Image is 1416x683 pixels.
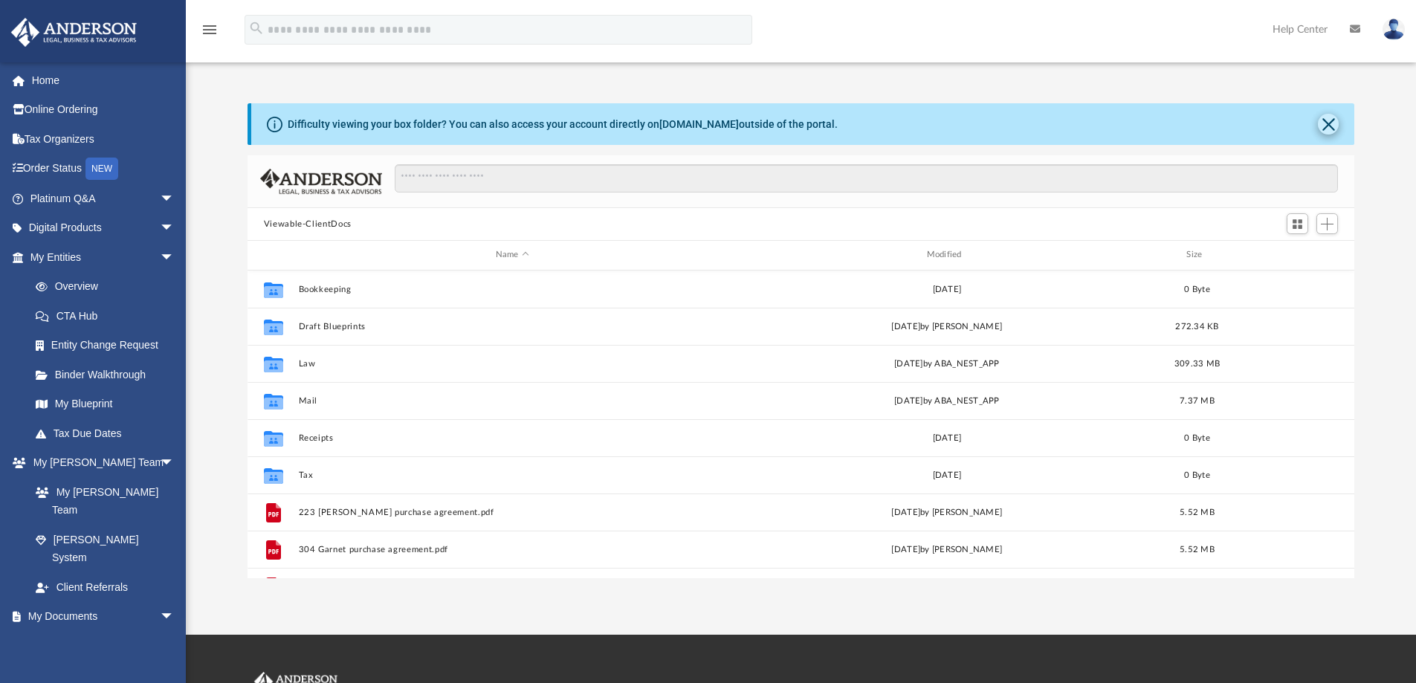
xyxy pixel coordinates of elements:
a: Platinum Q&Aarrow_drop_down [10,184,197,213]
a: [DOMAIN_NAME] [659,118,739,130]
div: NEW [85,158,118,180]
a: Order StatusNEW [10,154,197,184]
span: 272.34 KB [1175,322,1218,330]
i: menu [201,21,219,39]
button: 223 [PERSON_NAME] purchase agreement.pdf [298,508,726,517]
button: Receipts [298,433,726,443]
div: [DATE] [733,431,1161,444]
a: Box [21,631,182,661]
div: Size [1167,248,1226,262]
div: [DATE] by ABA_NEST_APP [733,394,1161,407]
a: [PERSON_NAME] System [21,525,190,572]
a: CTA Hub [21,301,197,331]
button: Tax [298,470,726,480]
i: search [248,20,265,36]
span: arrow_drop_down [160,184,190,214]
a: Online Ordering [10,95,197,125]
div: Modified [732,248,1160,262]
button: Close [1318,114,1339,135]
button: More options [1269,501,1303,523]
span: 0 Byte [1184,433,1210,441]
button: 304 Garnet purchase agreement.pdf [298,545,726,554]
div: [DATE] [733,282,1161,296]
a: Overview [21,272,197,302]
img: Anderson Advisors Platinum Portal [7,18,141,47]
a: Client Referrals [21,572,190,602]
span: 5.52 MB [1180,508,1215,516]
a: menu [201,28,219,39]
div: Difficulty viewing your box folder? You can also access your account directly on outside of the p... [288,117,838,132]
button: Mail [298,396,726,406]
span: 309.33 MB [1174,359,1220,367]
button: Bookkeeping [298,285,726,294]
button: More options [1269,575,1303,598]
button: Switch to Grid View [1287,213,1309,234]
a: Entity Change Request [21,331,197,360]
span: arrow_drop_down [160,448,190,479]
div: [DATE] by [PERSON_NAME] [733,505,1161,519]
a: Digital Productsarrow_drop_down [10,213,197,243]
a: My Entitiesarrow_drop_down [10,242,197,272]
button: Law [298,359,726,369]
span: 0 Byte [1184,470,1210,479]
span: 7.37 MB [1180,396,1215,404]
div: id [254,248,291,262]
button: Add [1316,213,1339,234]
div: id [1233,248,1337,262]
div: [DATE] by [PERSON_NAME] [733,543,1161,556]
a: Binder Walkthrough [21,360,197,389]
input: Search files and folders [395,164,1338,192]
a: Tax Organizers [10,124,197,154]
a: Tax Due Dates [21,418,197,448]
button: More options [1269,538,1303,560]
div: grid [248,271,1355,578]
span: arrow_drop_down [160,242,190,273]
span: arrow_drop_down [160,602,190,632]
div: [DATE] by [PERSON_NAME] [733,320,1161,333]
img: User Pic [1383,19,1405,40]
a: My Blueprint [21,389,190,419]
div: [DATE] by ABA_NEST_APP [733,357,1161,370]
div: Name [297,248,725,262]
span: 5.52 MB [1180,545,1215,553]
span: arrow_drop_down [160,213,190,244]
a: My [PERSON_NAME] Team [21,477,182,525]
a: My [PERSON_NAME] Teamarrow_drop_down [10,448,190,478]
a: My Documentsarrow_drop_down [10,602,190,632]
span: 0 Byte [1184,285,1210,293]
a: Home [10,65,197,95]
button: Viewable-ClientDocs [264,218,352,231]
button: Draft Blueprints [298,322,726,331]
div: [DATE] [733,468,1161,482]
